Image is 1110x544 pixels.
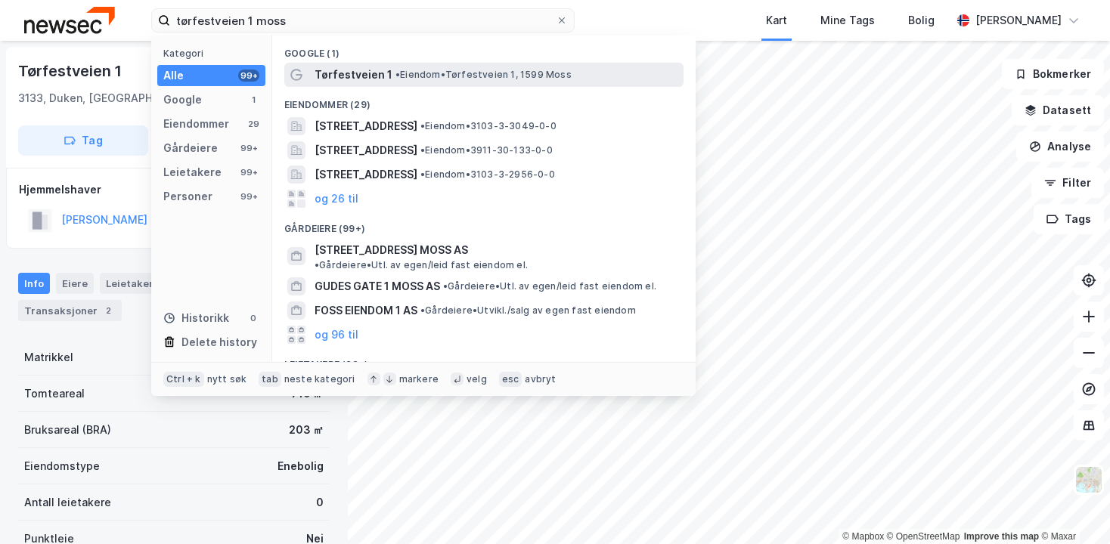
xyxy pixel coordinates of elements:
[1034,471,1110,544] iframe: Chat Widget
[399,373,439,385] div: markere
[315,301,417,320] span: FOSS EIENDOM 1 AS
[420,168,425,180] span: •
[908,11,935,29] div: Bolig
[315,117,417,135] span: [STREET_ADDRESS]
[238,142,259,154] div: 99+
[247,118,259,130] div: 29
[163,115,229,133] div: Eiendommer
[499,372,522,387] div: esc
[1002,59,1104,89] button: Bokmerker
[315,326,358,344] button: og 96 til
[259,372,281,387] div: tab
[272,87,696,114] div: Eiendommer (29)
[272,347,696,374] div: Leietakere (99+)
[315,141,417,159] span: [STREET_ADDRESS]
[238,166,259,178] div: 99+
[247,94,259,106] div: 1
[163,48,265,59] div: Kategori
[163,139,218,157] div: Gårdeiere
[247,312,259,324] div: 0
[315,277,440,295] span: GUDES GATE 1 MOSS AS
[420,304,425,316] span: •
[163,163,222,181] div: Leietakere
[395,69,572,81] span: Eiendom • Tørfestveien 1, 1599 Moss
[964,531,1039,542] a: Improve this map
[1012,95,1104,125] button: Datasett
[18,89,199,107] div: 3133, Duken, [GEOGRAPHIC_DATA]
[420,304,636,317] span: Gårdeiere • Utvikl./salg av egen fast eiendom
[24,493,111,512] div: Antall leietakere
[395,69,400,80] span: •
[443,280,448,292] span: •
[272,211,696,238] div: Gårdeiere (99+)
[289,421,324,439] div: 203 ㎡
[18,300,122,321] div: Transaksjoner
[766,11,787,29] div: Kart
[467,373,487,385] div: velg
[24,348,73,366] div: Matrikkel
[24,385,85,403] div: Tomteareal
[18,59,125,83] div: Tørfestveien 1
[19,181,329,199] div: Hjemmelshaver
[24,421,111,439] div: Bruksareal (BRA)
[315,259,528,271] span: Gårdeiere • Utl. av egen/leid fast eiendom el.
[1074,465,1103,494] img: Z
[170,9,556,32] input: Søk på adresse, matrikkel, gårdeiere, leietakere eller personer
[420,144,553,156] span: Eiendom • 3911-30-133-0-0
[181,333,257,351] div: Delete history
[820,11,875,29] div: Mine Tags
[1034,471,1110,544] div: Kontrollprogram for chat
[443,280,656,292] span: Gårdeiere • Utl. av egen/leid fast eiendom el.
[24,457,100,475] div: Eiendomstype
[420,120,557,132] span: Eiendom • 3103-3-3049-0-0
[163,309,229,327] div: Historikk
[1016,131,1104,162] button: Analyse
[277,457,324,475] div: Enebolig
[284,373,355,385] div: neste kategori
[56,273,94,294] div: Eiere
[420,144,425,156] span: •
[315,259,319,270] span: •
[842,531,884,542] a: Mapbox
[887,531,960,542] a: OpenStreetMap
[18,273,50,294] div: Info
[163,66,184,85] div: Alle
[238,70,259,82] div: 99+
[315,165,417,184] span: [STREET_ADDRESS]
[24,7,115,33] img: newsec-logo.f6e21ccffca1b3a03d2d.png
[18,125,148,156] button: Tag
[420,168,555,181] span: Eiendom • 3103-3-2956-0-0
[272,36,696,63] div: Google (1)
[1031,168,1104,198] button: Filter
[315,241,468,259] span: [STREET_ADDRESS] MOSS AS
[525,373,556,385] div: avbryt
[420,120,425,131] span: •
[1034,204,1104,234] button: Tags
[315,190,358,208] button: og 26 til
[163,372,204,387] div: Ctrl + k
[163,91,202,109] div: Google
[975,11,1062,29] div: [PERSON_NAME]
[315,66,392,84] span: Tørfestveien 1
[163,187,212,206] div: Personer
[316,493,324,512] div: 0
[238,190,259,202] div: 99+
[207,373,247,385] div: nytt søk
[101,303,116,318] div: 2
[100,273,166,294] div: Leietakere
